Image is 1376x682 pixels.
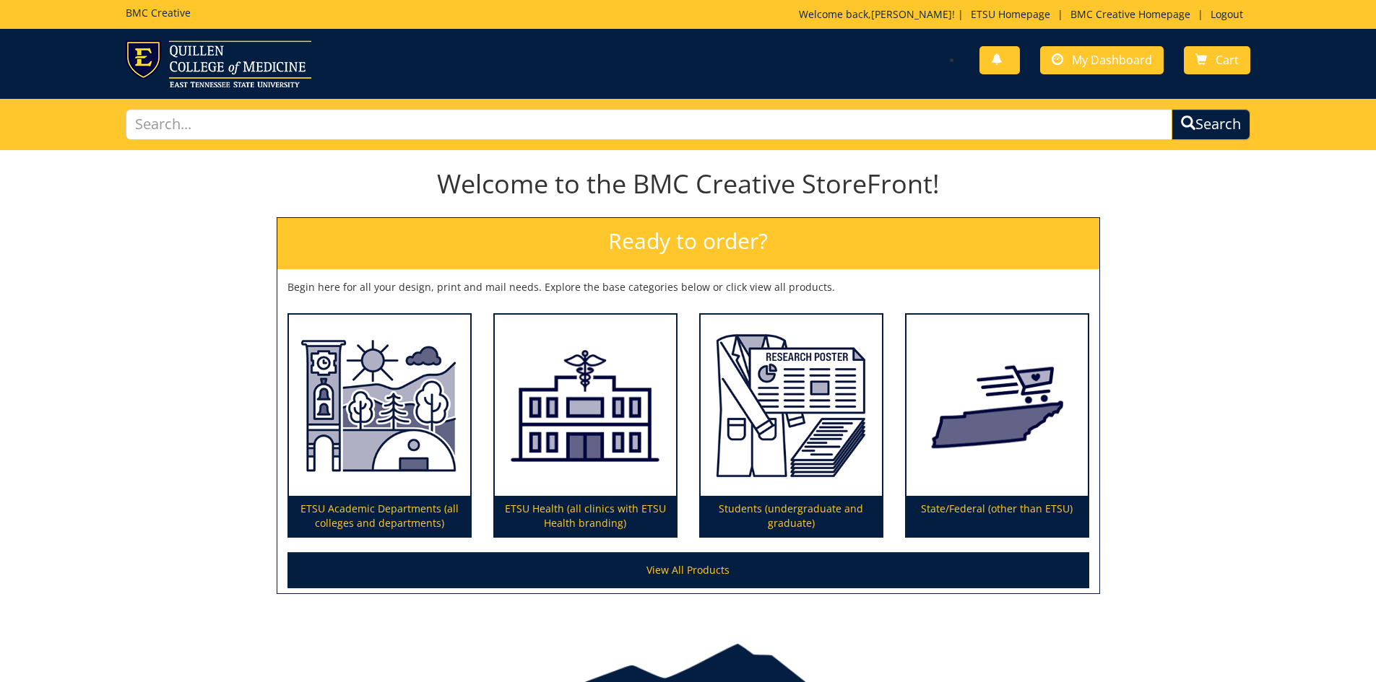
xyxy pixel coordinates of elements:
button: Search [1172,109,1250,140]
a: Students (undergraduate and graduate) [701,315,882,537]
a: My Dashboard [1040,46,1164,74]
h2: Ready to order? [277,218,1099,269]
p: Begin here for all your design, print and mail needs. Explore the base categories below or click ... [287,280,1089,294]
a: ETSU Health (all clinics with ETSU Health branding) [495,315,676,537]
span: Cart [1216,52,1239,68]
img: ETSU logo [126,40,311,87]
p: Students (undergraduate and graduate) [701,496,882,536]
img: Students (undergraduate and graduate) [701,315,882,497]
h5: BMC Creative [126,7,191,18]
p: State/Federal (other than ETSU) [906,496,1088,536]
p: ETSU Academic Departments (all colleges and departments) [289,496,470,536]
img: ETSU Academic Departments (all colleges and departments) [289,315,470,497]
h1: Welcome to the BMC Creative StoreFront! [277,170,1100,198]
p: Welcome back, ! | | | [799,7,1250,22]
img: State/Federal (other than ETSU) [906,315,1088,497]
a: State/Federal (other than ETSU) [906,315,1088,537]
a: Cart [1184,46,1250,74]
img: ETSU Health (all clinics with ETSU Health branding) [495,315,676,497]
a: View All Products [287,552,1089,588]
a: ETSU Academic Departments (all colleges and departments) [289,315,470,537]
a: BMC Creative Homepage [1063,7,1198,21]
a: ETSU Homepage [964,7,1057,21]
p: ETSU Health (all clinics with ETSU Health branding) [495,496,676,536]
a: Logout [1203,7,1250,21]
span: My Dashboard [1072,52,1152,68]
input: Search... [126,109,1173,140]
a: [PERSON_NAME] [871,7,952,21]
